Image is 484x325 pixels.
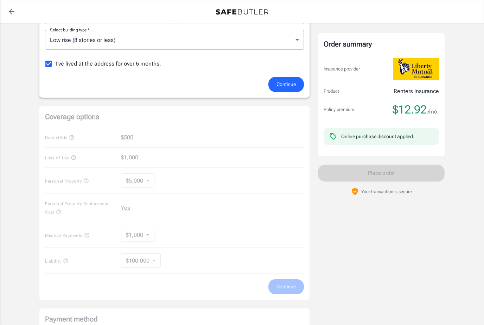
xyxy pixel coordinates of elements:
span: /mo. [428,107,439,117]
img: Back to quotes [216,9,268,15]
p: Renters Insurance [394,87,439,96]
div: Order summary [324,39,439,49]
button: Continue [268,77,304,92]
span: I've lived at the address for over 6 months. [56,60,161,68]
span: Continue [276,80,296,89]
div: Low rise (8 stories or less) [45,30,304,50]
img: Liberty Mutual [393,58,439,80]
a: back to quotes [5,5,19,19]
p: Insurance provider [324,66,360,73]
div: Online purchase discount applied. [341,133,414,140]
p: Your transaction is secure [361,188,412,195]
label: Select building type [50,27,89,33]
p: Product [324,88,339,95]
span: $12.92 [393,103,427,117]
p: Policy premium [324,106,354,113]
